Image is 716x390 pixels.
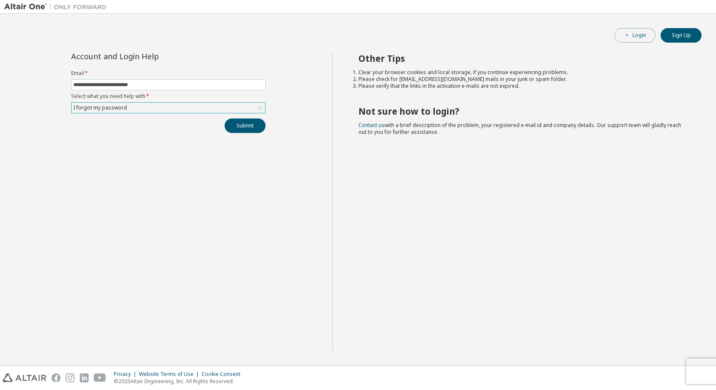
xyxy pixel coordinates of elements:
[661,28,702,43] button: Sign Up
[358,106,687,117] h2: Not sure how to login?
[139,371,202,378] div: Website Terms of Use
[358,83,687,90] li: Please verify that the links in the activation e-mails are not expired.
[66,373,75,382] img: instagram.svg
[615,28,655,43] button: Login
[358,53,687,64] h2: Other Tips
[80,373,89,382] img: linkedin.svg
[114,378,245,385] p: © 2025 Altair Engineering, Inc. All Rights Reserved.
[3,373,46,382] img: altair_logo.svg
[202,371,245,378] div: Cookie Consent
[358,121,681,136] span: with a brief description of the problem, your registered e-mail id and company details. Our suppo...
[71,53,227,60] div: Account and Login Help
[72,103,265,113] div: I forgot my password
[225,118,266,133] button: Submit
[114,371,139,378] div: Privacy
[71,93,266,100] label: Select what you need help with
[71,70,266,77] label: Email
[72,103,128,113] div: I forgot my password
[358,121,384,129] a: Contact us
[52,373,61,382] img: facebook.svg
[358,76,687,83] li: Please check for [EMAIL_ADDRESS][DOMAIN_NAME] mails in your junk or spam folder.
[94,373,106,382] img: youtube.svg
[4,3,111,11] img: Altair One
[358,69,687,76] li: Clear your browser cookies and local storage, if you continue experiencing problems.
